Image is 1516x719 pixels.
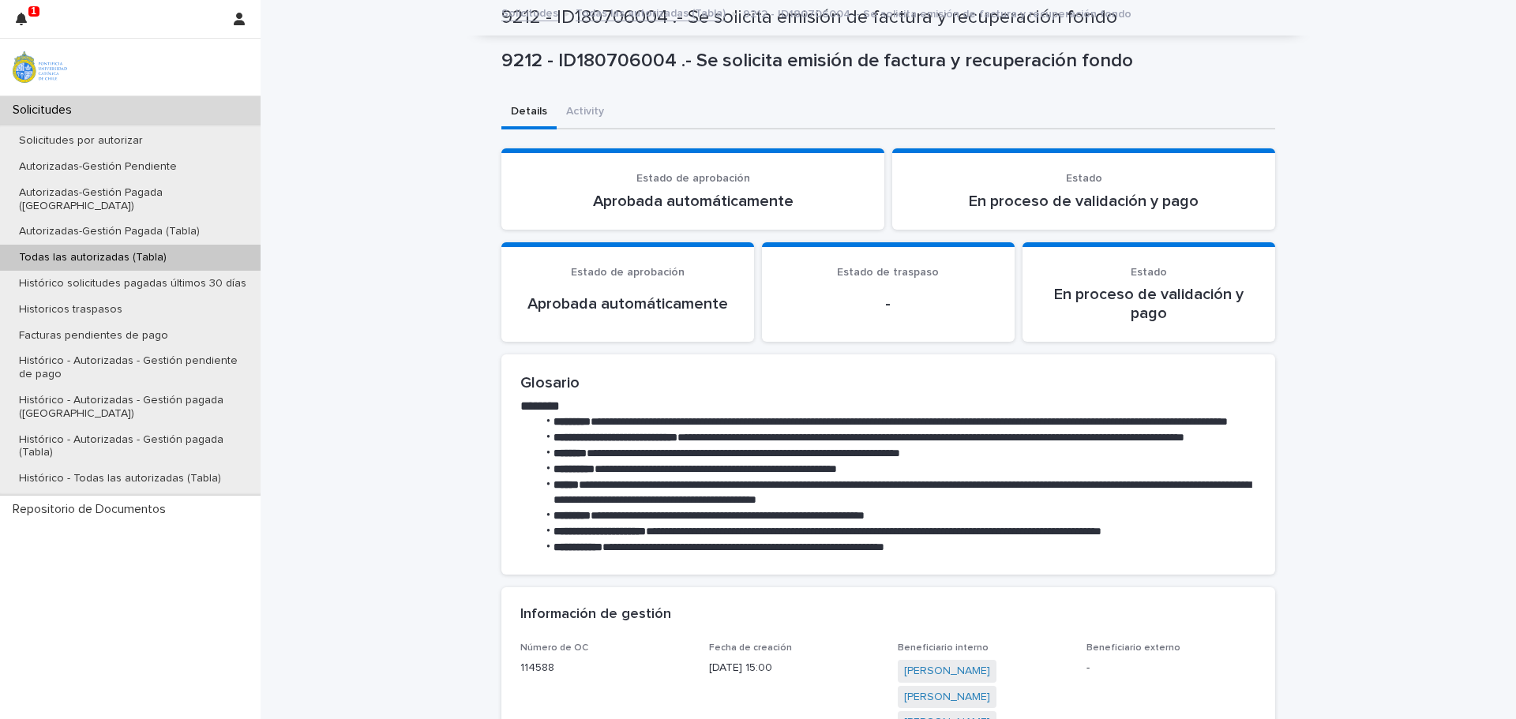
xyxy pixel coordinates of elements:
[520,643,588,653] span: Número de OC
[904,689,990,706] a: [PERSON_NAME]
[636,173,750,184] span: Estado de aprobación
[6,134,156,148] p: Solicitudes por autorizar
[743,4,1131,21] p: 9212 - ID180706004 .- Se solicita emisión de factura y recuperación fondo
[1131,267,1167,278] span: Estado
[6,394,261,421] p: Histórico - Autorizadas - Gestión pagada ([GEOGRAPHIC_DATA])
[13,51,67,83] img: iqsleoUpQLaG7yz5l0jK
[6,103,84,118] p: Solicitudes
[911,192,1256,211] p: En proceso de validación y pago
[6,251,179,264] p: Todas las autorizadas (Tabla)
[16,9,36,38] div: 1
[6,329,181,343] p: Facturas pendientes de pago
[6,225,212,238] p: Autorizadas-Gestión Pagada (Tabla)
[576,3,726,21] a: Todas las autorizadas (Tabla)
[520,606,671,624] h2: Información de gestión
[557,96,614,129] button: Activity
[837,267,939,278] span: Estado de traspaso
[709,643,792,653] span: Fecha de creación
[1066,173,1102,184] span: Estado
[520,192,865,211] p: Aprobada automáticamente
[520,294,735,313] p: Aprobada automáticamente
[709,660,879,676] p: [DATE] 15:00
[6,354,261,381] p: Histórico - Autorizadas - Gestión pendiente de pago
[501,96,557,129] button: Details
[904,663,990,680] a: [PERSON_NAME]
[520,373,1256,392] h2: Glosario
[6,433,261,460] p: Histórico - Autorizadas - Gestión pagada (Tabla)
[898,643,989,653] span: Beneficiario interno
[1041,285,1256,323] p: En proceso de validación y pago
[571,267,685,278] span: Estado de aprobación
[6,186,261,213] p: Autorizadas-Gestión Pagada ([GEOGRAPHIC_DATA])
[31,6,36,17] p: 1
[6,472,234,485] p: Histórico - Todas las autorizadas (Tabla)
[501,50,1269,73] p: 9212 - ID180706004 .- Se solicita emisión de factura y recuperación fondo
[1086,660,1256,676] p: -
[501,3,558,21] a: Solicitudes
[781,294,996,313] p: -
[6,160,189,174] p: Autorizadas-Gestión Pendiente
[520,660,690,676] p: 114588
[6,277,259,290] p: Histórico solicitudes pagadas últimos 30 días
[1086,643,1180,653] span: Beneficiario externo
[6,303,135,316] p: Historicos traspasos
[6,502,178,517] p: Repositorio de Documentos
